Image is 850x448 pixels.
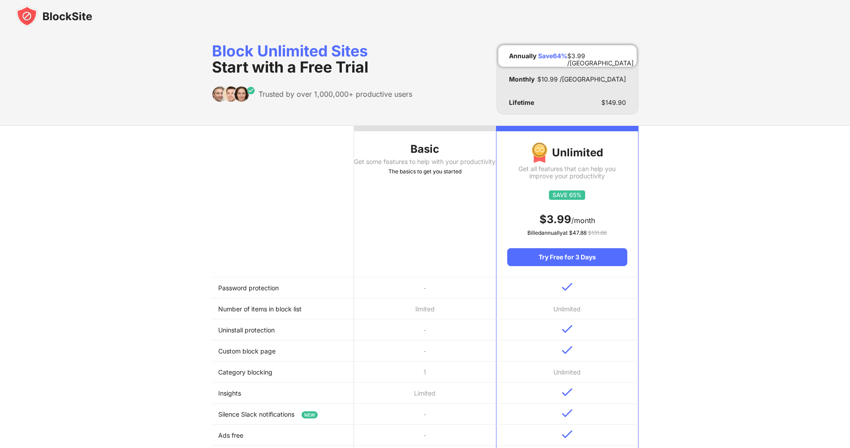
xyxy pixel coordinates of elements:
[507,212,627,227] div: /month
[507,228,627,237] div: Billed annually at $ 47.88
[259,90,412,99] div: Trusted by over 1,000,000+ productive users
[212,340,354,362] td: Custom block page
[509,99,534,106] div: Lifetime
[354,383,496,404] td: Limited
[354,340,496,362] td: -
[212,58,368,76] span: Start with a Free Trial
[354,362,496,383] td: 1
[354,158,496,165] div: Get some features to help with your productivity
[212,362,354,383] td: Category blocking
[354,277,496,298] td: -
[562,388,573,396] img: v-blue.svg
[562,325,573,333] img: v-blue.svg
[212,425,354,446] td: Ads free
[562,409,573,418] img: v-blue.svg
[537,76,626,83] div: $ 10.99 /[GEOGRAPHIC_DATA]
[562,283,573,291] img: v-blue.svg
[588,229,607,236] span: $ 131.88
[212,277,354,298] td: Password protection
[354,425,496,446] td: -
[212,319,354,340] td: Uninstall protection
[507,248,627,266] div: Try Free for 3 Days
[496,362,638,383] td: Unlimited
[538,52,567,60] div: Save 64 %
[567,52,634,60] div: $ 3.99 /[GEOGRAPHIC_DATA]
[212,86,255,102] img: trusted-by.svg
[212,404,354,425] td: Silence Slack notifications
[354,298,496,319] td: limited
[302,411,318,418] span: NEW
[354,167,496,176] div: The basics to get you started
[601,99,626,106] div: $ 149.90
[212,43,412,75] div: Block Unlimited Sites
[507,165,627,180] div: Get all features that can help you improve your productivity
[509,76,535,83] div: Monthly
[562,346,573,354] img: v-blue.svg
[354,142,496,156] div: Basic
[549,190,585,200] img: save65.svg
[212,383,354,404] td: Insights
[212,298,354,319] td: Number of items in block list
[496,298,638,319] td: Unlimited
[509,52,536,60] div: Annually
[562,430,573,439] img: v-blue.svg
[539,213,571,226] span: $ 3.99
[16,5,92,27] img: blocksite-icon-black.svg
[507,142,627,164] div: Unlimited
[531,142,548,164] img: img-premium-medal
[354,404,496,425] td: -
[354,319,496,340] td: -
